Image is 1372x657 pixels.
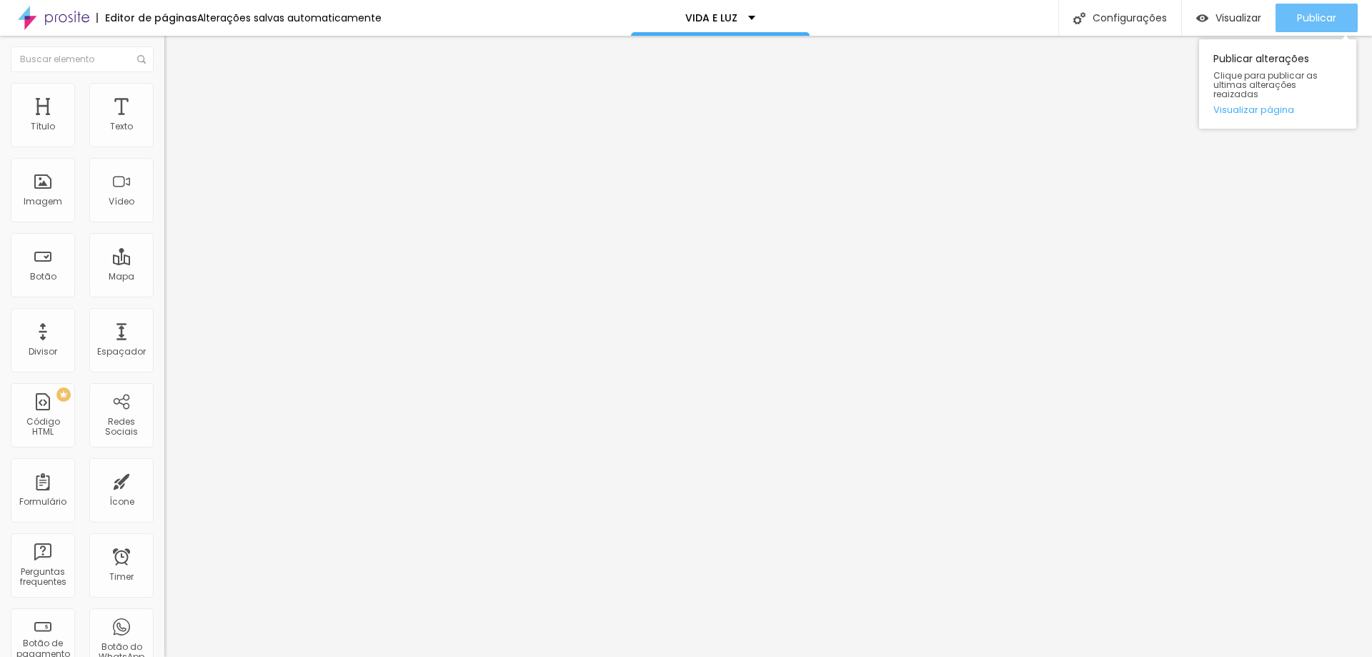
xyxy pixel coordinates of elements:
[24,197,62,207] div: Imagem
[197,13,382,23] div: Alterações salvas automaticamente
[1213,105,1342,114] a: Visualizar página
[109,272,134,282] div: Mapa
[11,46,154,72] input: Buscar elemento
[30,272,56,282] div: Botão
[1213,71,1342,99] span: Clique para publicar as ultimas alterações reaizadas
[109,197,134,207] div: Vídeo
[1182,4,1276,32] button: Visualizar
[137,55,146,64] img: Icone
[96,13,197,23] div: Editor de páginas
[31,122,55,132] div: Título
[109,497,134,507] div: Ícone
[1276,4,1358,32] button: Publicar
[1216,12,1261,24] span: Visualizar
[109,572,134,582] div: Timer
[1073,12,1085,24] img: Icone
[1199,39,1356,129] div: Publicar alterações
[97,347,146,357] div: Espaçador
[110,122,133,132] div: Texto
[93,417,149,438] div: Redes Sociais
[29,347,57,357] div: Divisor
[685,13,737,23] p: VIDA E LUZ
[14,417,71,438] div: Código HTML
[1297,12,1336,24] span: Publicar
[19,497,66,507] div: Formulário
[14,567,71,588] div: Perguntas frequentes
[1196,12,1208,24] img: view-1.svg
